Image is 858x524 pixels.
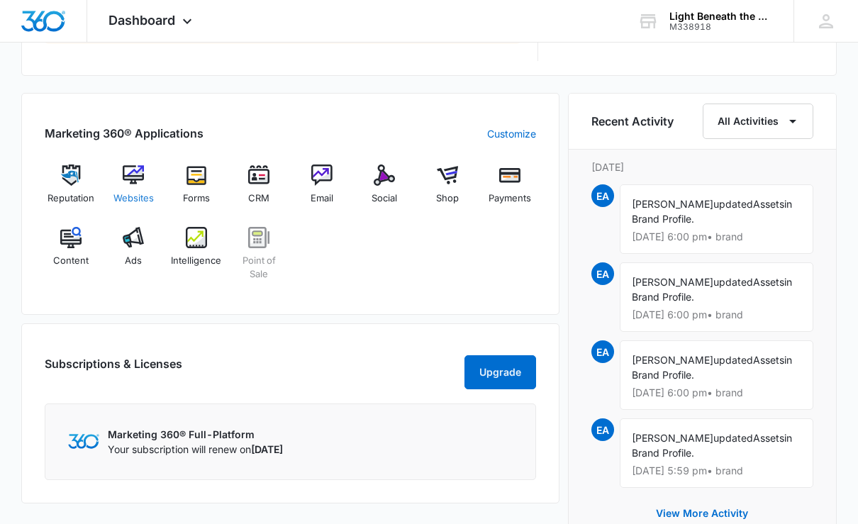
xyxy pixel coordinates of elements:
span: Dashboard [108,13,175,28]
span: CRM [248,191,269,206]
h2: Marketing 360® Applications [45,125,204,142]
span: Assets [753,198,784,210]
span: EA [591,262,614,285]
a: CRM [233,165,285,216]
span: Email [311,191,333,206]
a: Content [45,227,96,291]
h2: Subscriptions & Licenses [45,355,182,384]
span: Assets [753,432,784,444]
p: Marketing 360® Full-Platform [108,427,283,442]
span: [PERSON_NAME] [632,354,713,366]
span: Forms [183,191,210,206]
a: Social [359,165,411,216]
span: Point of Sale [233,254,285,281]
a: Ads [108,227,160,291]
span: Social [372,191,397,206]
span: [PERSON_NAME] [632,276,713,288]
p: [DATE] 5:59 pm • brand [632,466,801,476]
span: [DATE] [251,443,283,455]
span: EA [591,184,614,207]
span: updated [713,276,753,288]
a: Shop [421,165,473,216]
span: Intelligence [171,254,221,268]
span: Reputation [48,191,94,206]
a: Email [296,165,347,216]
span: updated [713,354,753,366]
span: Ads [125,254,142,268]
p: [DATE] 6:00 pm • brand [632,232,801,242]
a: Intelligence [170,227,222,291]
a: Payments [484,165,536,216]
a: Point of Sale [233,227,285,291]
p: [DATE] 6:00 pm • brand [632,310,801,320]
span: Payments [489,191,531,206]
span: updated [713,198,753,210]
span: Shop [436,191,459,206]
span: Assets [753,276,784,288]
button: Upgrade [464,355,536,389]
img: Marketing 360 Logo [68,434,99,449]
p: [DATE] [591,160,813,174]
span: Websites [113,191,154,206]
a: Customize [487,126,536,141]
a: Websites [108,165,160,216]
h6: Recent Activity [591,113,674,130]
span: Content [53,254,89,268]
span: EA [591,340,614,363]
span: [PERSON_NAME] [632,198,713,210]
span: updated [713,432,753,444]
a: Forms [170,165,222,216]
span: Assets [753,354,784,366]
div: account id [669,22,773,32]
button: All Activities [703,104,813,139]
a: Reputation [45,165,96,216]
p: Your subscription will renew on [108,442,283,457]
p: [DATE] 6:00 pm • brand [632,388,801,398]
span: [PERSON_NAME] [632,432,713,444]
span: EA [591,418,614,441]
div: account name [669,11,773,22]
